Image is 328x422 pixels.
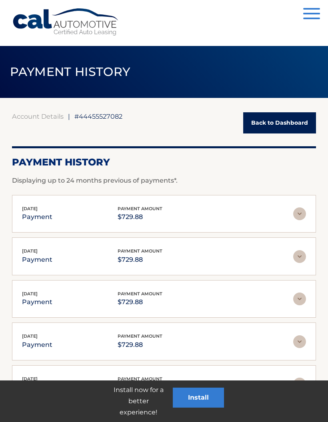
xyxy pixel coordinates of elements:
[118,297,162,308] p: $729.88
[74,112,122,120] span: #44455527082
[68,112,70,120] span: |
[22,339,52,350] p: payment
[293,293,306,305] img: accordion-rest.svg
[22,297,52,308] p: payment
[293,335,306,348] img: accordion-rest.svg
[303,8,320,21] button: Menu
[104,384,173,418] p: Install now for a better experience!
[118,206,162,211] span: payment amount
[118,291,162,297] span: payment amount
[22,291,38,297] span: [DATE]
[10,64,130,79] span: PAYMENT HISTORY
[22,254,52,265] p: payment
[293,207,306,220] img: accordion-rest.svg
[173,388,224,408] button: Install
[118,254,162,265] p: $729.88
[293,250,306,263] img: accordion-rest.svg
[22,333,38,339] span: [DATE]
[12,8,120,36] a: Cal Automotive
[118,211,162,223] p: $729.88
[118,376,162,382] span: payment amount
[12,112,64,120] a: Account Details
[293,378,306,390] img: accordion-rest.svg
[12,176,316,185] p: Displaying up to 24 months previous of payments*.
[243,112,316,133] a: Back to Dashboard
[22,248,38,254] span: [DATE]
[118,333,162,339] span: payment amount
[22,211,52,223] p: payment
[22,376,38,382] span: [DATE]
[118,248,162,254] span: payment amount
[118,339,162,350] p: $729.88
[22,206,38,211] span: [DATE]
[12,156,316,168] h2: Payment History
